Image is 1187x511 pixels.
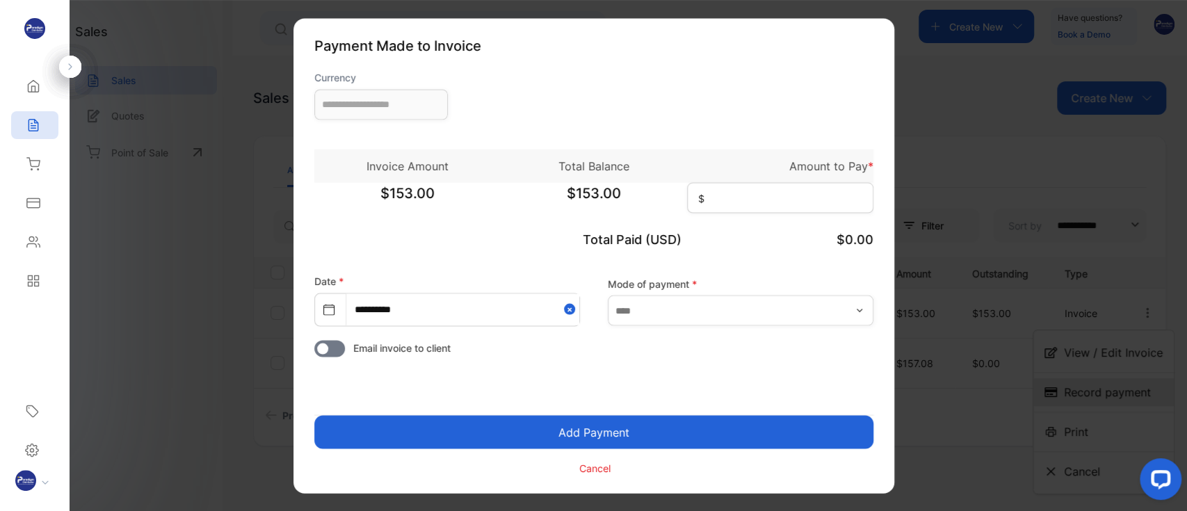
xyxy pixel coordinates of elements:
[24,18,45,39] img: logo
[687,157,873,174] p: Amount to Pay
[314,70,448,84] label: Currency
[314,35,873,56] p: Payment Made to Invoice
[564,293,579,325] button: Close
[501,229,687,248] p: Total Paid (USD)
[1129,453,1187,511] iframe: LiveChat chat widget
[608,277,873,291] label: Mode of payment
[15,470,36,491] img: profile
[314,275,344,286] label: Date
[353,340,451,355] span: Email invoice to client
[314,182,501,217] span: $153.00
[501,157,687,174] p: Total Balance
[837,232,873,246] span: $0.00
[698,190,704,205] span: $
[314,157,501,174] p: Invoice Amount
[314,415,873,448] button: Add Payment
[501,182,687,217] span: $153.00
[579,461,611,476] p: Cancel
